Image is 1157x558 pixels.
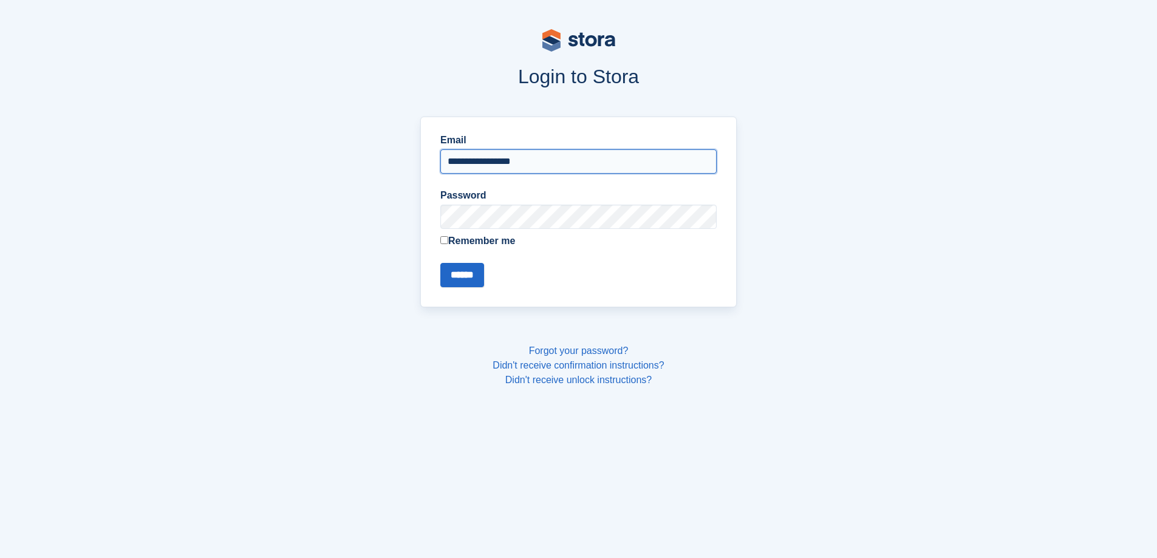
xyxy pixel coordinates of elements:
img: stora-logo-53a41332b3708ae10de48c4981b4e9114cc0af31d8433b30ea865607fb682f29.svg [542,29,615,52]
label: Remember me [440,234,717,248]
a: Forgot your password? [529,345,629,356]
h1: Login to Stora [189,66,969,87]
label: Password [440,188,717,203]
input: Remember me [440,236,448,244]
label: Email [440,133,717,148]
a: Didn't receive confirmation instructions? [493,360,664,370]
a: Didn't receive unlock instructions? [505,375,652,385]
